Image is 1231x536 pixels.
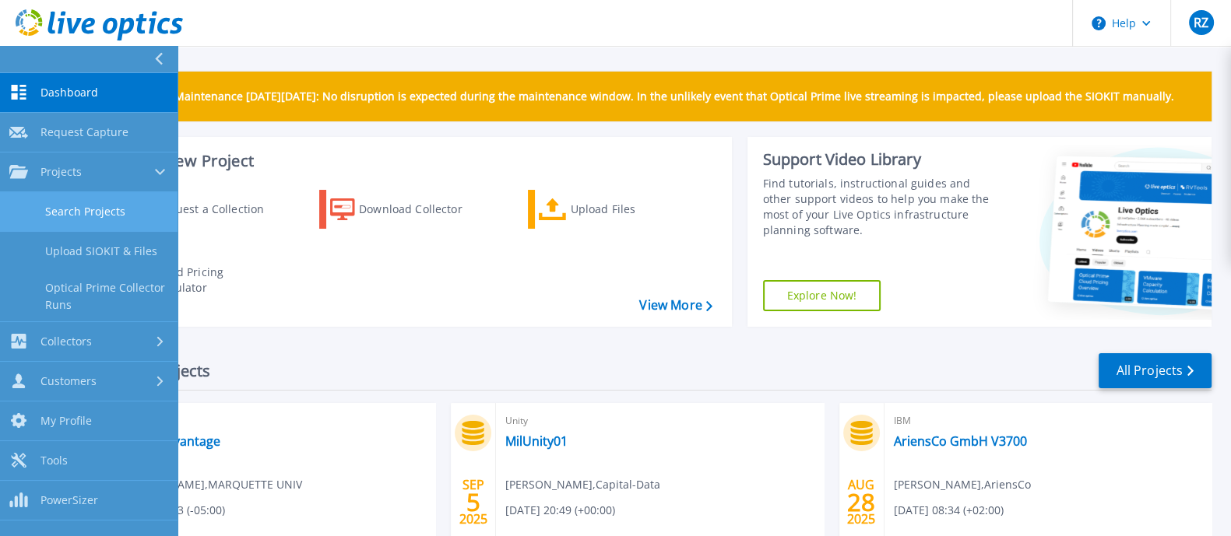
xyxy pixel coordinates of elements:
[111,190,284,229] a: Request a Collection
[505,433,568,449] a: MilUnity01
[466,496,480,509] span: 5
[118,476,302,493] span: [PERSON_NAME] , MARQUETTE UNIV
[763,280,881,311] a: Explore Now!
[111,261,284,300] a: Cloud Pricing Calculator
[505,502,615,519] span: [DATE] 20:49 (+00:00)
[763,149,997,170] div: Support Video Library
[40,86,98,100] span: Dashboard
[894,502,1004,519] span: [DATE] 08:34 (+02:00)
[118,412,426,429] span: Unity
[639,298,712,313] a: View More
[155,194,280,225] div: Request a Collection
[763,176,997,238] div: Find tutorials, instructional guides and other support videos to help you make the most of your L...
[1194,16,1208,29] span: RZ
[111,152,712,170] h3: Start a New Project
[505,412,814,429] span: Unity
[528,190,702,229] a: Upload Files
[894,433,1027,449] a: AriensCo GmbH V3700
[40,454,68,468] span: Tools
[40,125,128,139] span: Request Capture
[116,90,1174,103] p: Scheduled Maintenance [DATE][DATE]: No disruption is expected during the maintenance window. In t...
[894,476,1031,493] span: [PERSON_NAME] , AriensCo
[459,474,488,531] div: SEP 2025
[894,412,1202,429] span: IBM
[570,194,695,225] div: Upload Files
[40,165,82,179] span: Projects
[40,374,97,388] span: Customers
[153,264,277,296] div: Cloud Pricing Calculator
[319,190,493,229] a: Download Collector
[40,335,92,349] span: Collectors
[505,476,660,493] span: [PERSON_NAME] , Capital-Data
[846,474,876,531] div: AUG 2025
[40,493,98,507] span: PowerSizer
[847,496,875,509] span: 28
[40,414,92,428] span: My Profile
[1099,353,1212,388] a: All Projects
[359,194,484,225] div: Download Collector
